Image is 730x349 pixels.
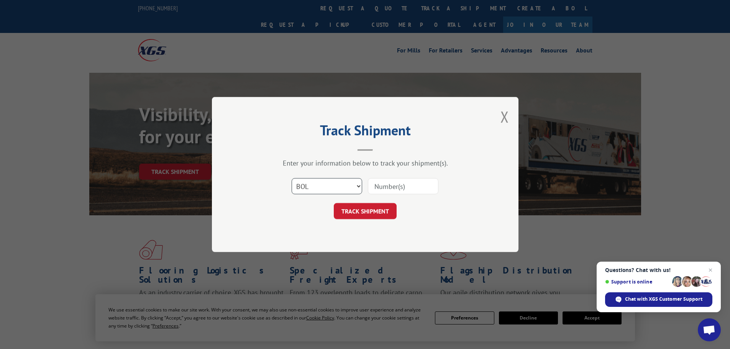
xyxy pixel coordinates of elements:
[698,318,721,341] a: Open chat
[250,125,480,139] h2: Track Shipment
[250,159,480,167] div: Enter your information below to track your shipment(s).
[605,267,712,273] span: Questions? Chat with us!
[605,292,712,307] span: Chat with XGS Customer Support
[605,279,669,285] span: Support is online
[368,178,438,194] input: Number(s)
[625,296,702,303] span: Chat with XGS Customer Support
[334,203,397,219] button: TRACK SHIPMENT
[500,107,509,127] button: Close modal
